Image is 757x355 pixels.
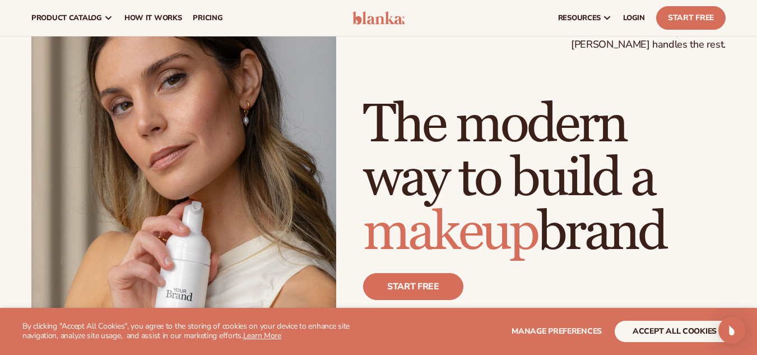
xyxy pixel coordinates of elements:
p: By clicking "Accept All Cookies", you agree to the storing of cookies on your device to enhance s... [22,322,374,341]
span: LOGIN [623,13,645,22]
a: Start free [363,273,463,300]
span: Just add your brand. [PERSON_NAME] handles the rest. [571,25,726,52]
img: logo [352,11,405,25]
span: product catalog [31,13,102,22]
span: How It Works [124,13,182,22]
a: Start Free [656,6,726,30]
div: Open Intercom Messenger [718,317,745,344]
span: makeup [363,200,537,265]
span: resources [558,13,601,22]
a: Learn More [243,330,281,341]
button: Manage preferences [512,321,602,342]
button: accept all cookies [615,321,735,342]
span: pricing [193,13,222,22]
h1: The modern way to build a brand [363,98,726,260]
span: Manage preferences [512,326,602,336]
